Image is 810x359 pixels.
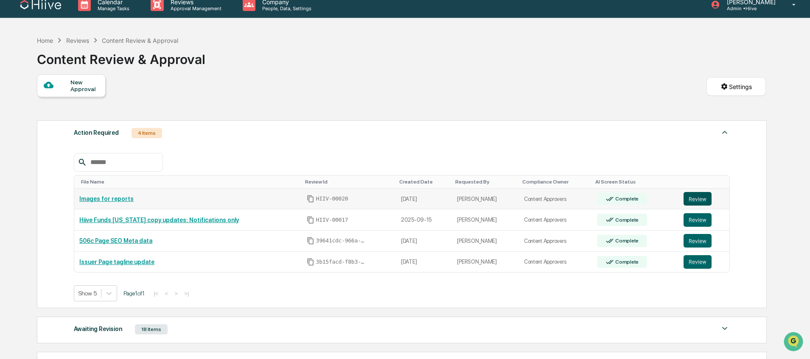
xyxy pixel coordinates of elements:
button: Review [684,255,712,269]
div: Toggle SortBy [455,179,515,185]
div: Toggle SortBy [305,179,392,185]
span: Data Lookup [17,123,53,131]
td: [DATE] [396,252,452,273]
span: Copy Id [307,195,314,203]
div: Toggle SortBy [595,179,675,185]
div: 🖐️ [8,108,15,114]
span: 3b15facd-f8b3-477c-80ee-d7a648742bf4 [316,259,367,265]
span: Pylon [84,144,103,150]
div: Content Review & Approval [102,37,178,44]
a: Review [684,192,725,206]
button: Start new chat [144,67,154,78]
a: 🗄️Attestations [58,103,109,119]
a: Hiive Funds [US_STATE] copy updates: Notifications only [79,217,239,223]
span: Preclearance [17,107,55,115]
div: Complete [614,238,639,244]
img: caret [720,323,730,334]
td: [DATE] [396,189,452,210]
div: Complete [614,259,639,265]
td: [DATE] [396,231,452,252]
td: Content Approvers [519,231,592,252]
div: Start new chat [29,65,139,73]
div: Action Required [74,127,119,138]
a: Issuer Page tagline update [79,259,154,265]
span: Page 1 of 1 [123,290,145,297]
iframe: Open customer support [783,331,806,354]
span: Attestations [70,107,105,115]
div: Awaiting Revision [74,323,122,334]
img: caret [720,127,730,137]
a: 🔎Data Lookup [5,120,57,135]
div: 🗄️ [62,108,68,114]
a: Review [684,234,725,248]
div: Toggle SortBy [81,179,298,185]
div: Complete [614,196,639,202]
div: Complete [614,217,639,223]
div: Toggle SortBy [685,179,726,185]
div: 18 Items [135,324,168,334]
button: Review [684,213,712,227]
p: People, Data, Settings [255,6,316,11]
button: < [162,290,171,297]
a: 506c Page SEO Meta data [79,237,152,244]
p: How can we help? [8,18,154,31]
span: HIIV-00020 [316,195,348,202]
button: |< [151,290,161,297]
button: >| [182,290,191,297]
td: [PERSON_NAME] [452,252,519,273]
td: Content Approvers [519,252,592,273]
span: HIIV-00017 [316,217,348,223]
div: New Approval [70,79,99,92]
a: Review [684,255,725,269]
span: Copy Id [307,237,314,245]
div: We're available if you need us! [29,73,107,80]
div: Toggle SortBy [399,179,449,185]
div: 🔎 [8,124,15,131]
a: Images for reports [79,195,134,202]
div: Toggle SortBy [522,179,589,185]
div: Home [37,37,53,44]
a: Review [684,213,725,227]
td: Content Approvers [519,189,592,210]
button: Review [684,234,712,248]
td: 2025-09-15 [396,209,452,231]
p: Manage Tasks [91,6,134,11]
td: [PERSON_NAME] [452,231,519,252]
img: 1746055101610-c473b297-6a78-478c-a979-82029cc54cd1 [8,65,24,80]
td: Content Approvers [519,209,592,231]
div: Content Review & Approval [37,45,205,67]
p: Admin • Hiive [720,6,780,11]
span: Copy Id [307,216,314,224]
td: [PERSON_NAME] [452,189,519,210]
div: Reviews [66,37,89,44]
span: Copy Id [307,258,314,266]
p: Approval Management [164,6,226,11]
button: Settings [706,77,766,96]
button: > [172,290,180,297]
span: 39641cdc-966a-4e65-879f-2a6a777944d8 [316,237,367,244]
a: Powered byPylon [60,143,103,150]
button: Review [684,192,712,206]
a: 🖐️Preclearance [5,103,58,119]
div: 4 Items [132,128,162,138]
td: [PERSON_NAME] [452,209,519,231]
